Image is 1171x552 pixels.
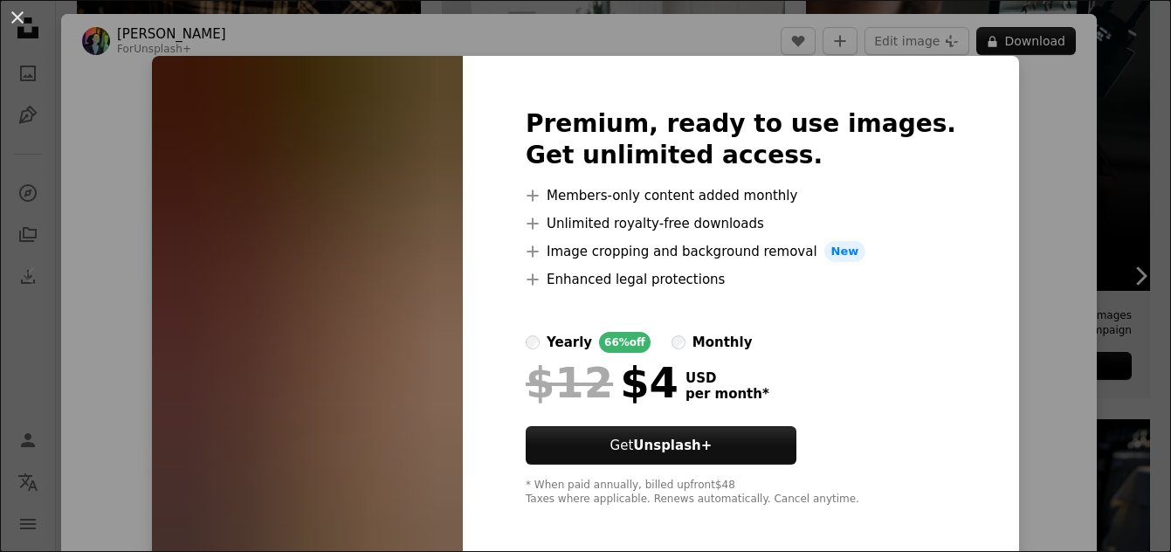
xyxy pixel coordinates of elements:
li: Enhanced legal protections [526,269,956,290]
span: per month * [685,386,769,402]
button: GetUnsplash+ [526,426,796,465]
span: USD [685,370,769,386]
span: New [824,241,866,262]
input: monthly [672,335,685,349]
li: Unlimited royalty-free downloads [526,213,956,234]
strong: Unsplash+ [633,438,712,453]
div: yearly [547,332,592,353]
div: monthly [692,332,753,353]
input: yearly66%off [526,335,540,349]
div: * When paid annually, billed upfront $48 Taxes where applicable. Renews automatically. Cancel any... [526,479,956,507]
div: 66% off [599,332,651,353]
div: $4 [526,360,678,405]
span: $12 [526,360,613,405]
li: Members-only content added monthly [526,185,956,206]
h2: Premium, ready to use images. Get unlimited access. [526,108,956,171]
li: Image cropping and background removal [526,241,956,262]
